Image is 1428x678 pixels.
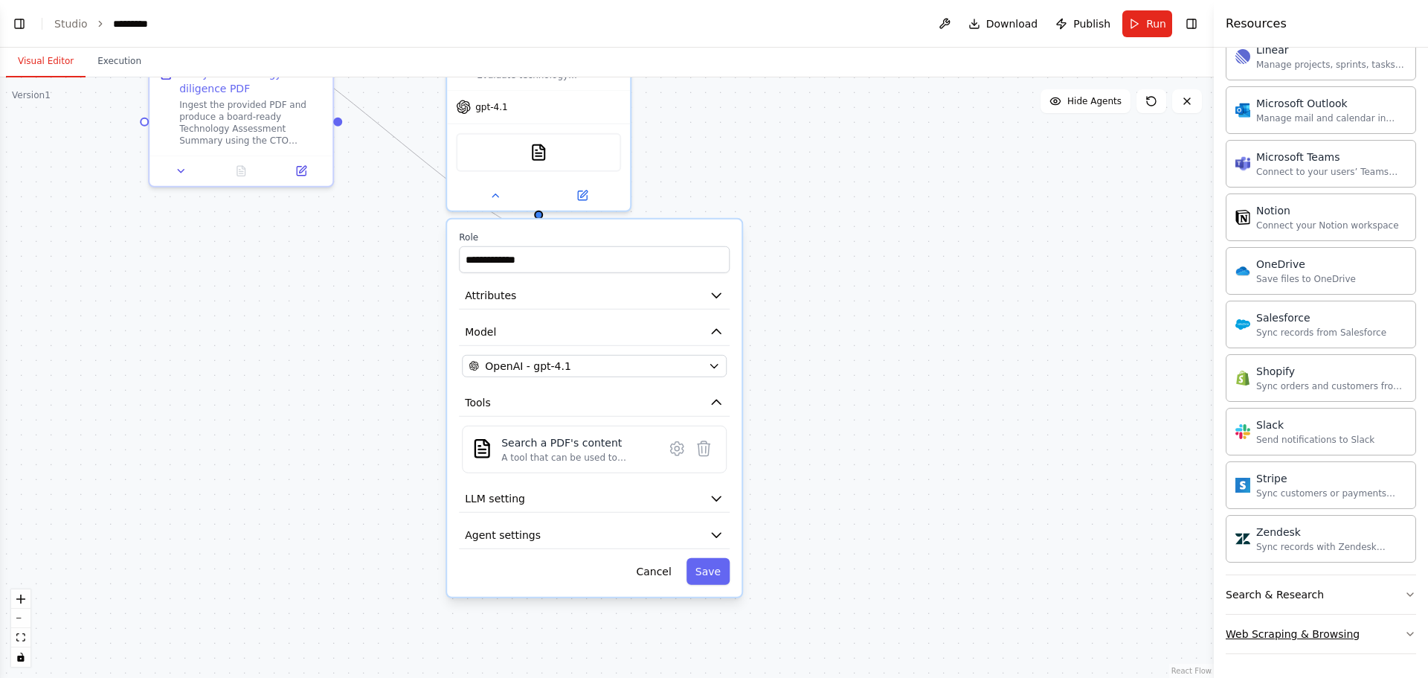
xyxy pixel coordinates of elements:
[1256,112,1406,124] div: Manage mail and calendar in Outlook
[962,10,1044,37] button: Download
[1256,42,1406,57] div: Linear
[1226,587,1324,602] div: Search & Research
[1073,16,1110,31] span: Publish
[1256,418,1374,432] div: Slack
[1226,627,1360,642] div: Web Scraping & Browsing
[9,13,30,34] button: Show left sidebar
[465,324,496,339] span: Model
[1256,327,1386,339] div: Sync records from Salesforce
[472,438,492,459] img: PDFSearchTool
[11,609,30,628] button: zoom out
[501,435,654,450] div: Search a PDF's content
[501,452,654,464] div: A tool that can be used to semantic search a query from a PDF's content.
[12,89,51,101] div: Version 1
[1067,95,1122,107] span: Hide Agents
[11,589,30,609] button: zoom in
[1235,478,1250,493] img: Stripe
[1235,156,1250,171] img: Microsoft Teams
[1256,471,1406,486] div: Stripe
[1235,49,1250,64] img: Linear
[459,231,730,243] label: Role
[54,18,88,30] a: Studio
[1256,257,1356,272] div: OneDrive
[686,558,730,585] button: Save
[627,558,680,585] button: Cancel
[1256,203,1399,218] div: Notion
[446,41,631,212] div: Evaluate technology posture and value creation opportunities from a provided PDFgpt-4.1PDFSearchT...
[986,16,1038,31] span: Download
[1049,10,1116,37] button: Publish
[465,491,525,506] span: LLM setting
[475,101,507,113] span: gpt-4.1
[459,389,730,417] button: Tools
[663,435,690,462] button: Configure tool
[1256,487,1406,499] div: Sync customers or payments from Stripe
[179,66,324,96] div: Analyze technology due-diligence PDF
[6,46,86,77] button: Visual Editor
[1256,364,1406,379] div: Shopify
[1146,16,1166,31] span: Run
[148,56,334,188] div: Analyze technology due-diligence PDFIngest the provided PDF and produce a board-ready Technology ...
[276,162,327,180] button: Open in side panel
[477,69,603,81] div: Evaluate technology posture and value creation opportunities from a provided PDF
[1256,434,1374,446] div: Send notifications to Slack
[11,647,30,667] button: toggle interactivity
[1235,531,1250,546] img: Zendesk
[1122,10,1172,37] button: Run
[690,435,717,462] button: Delete tool
[11,589,30,667] div: React Flow controls
[459,319,730,346] button: Model
[54,16,157,31] nav: breadcrumb
[465,288,516,303] span: Attributes
[465,528,541,543] span: Agent settings
[1256,380,1406,392] div: Sync orders and customers from Shopify
[86,46,153,77] button: Execution
[459,522,730,549] button: Agent settings
[459,282,730,310] button: Attributes
[11,628,30,647] button: fit view
[1226,15,1287,33] h4: Resources
[1235,210,1250,225] img: Notion
[234,33,546,234] g: Edge from 7aae6335-8bd4-43eb-91c7-418a7f19f6da to 35071677-159f-4621-b4e9-06bf703a6072
[1235,424,1250,439] img: Slack
[1235,263,1250,278] img: OneDrive
[485,359,571,374] span: OpenAI - gpt-4.1
[1226,575,1416,614] button: Search & Research
[465,395,491,410] span: Tools
[179,99,324,147] div: Ingest the provided PDF and produce a board-ready Technology Assessment Summary using the CTO fra...
[1256,220,1399,231] div: Connect your Notion workspace
[1235,317,1250,332] img: Salesforce
[1235,103,1250,118] img: Microsoft Outlook
[1226,615,1416,653] button: Web Scraping & Browsing
[1256,273,1356,285] div: Save files to OneDrive
[1256,310,1386,325] div: Salesforce
[1181,13,1202,34] button: Hide right sidebar
[1235,371,1250,386] img: Shopify
[459,485,730,513] button: LLM setting
[1171,667,1212,675] a: React Flow attribution
[1256,166,1406,178] div: Connect to your users’ Teams workspaces
[1256,525,1406,540] div: Zendesk
[210,162,273,180] button: No output available
[1256,150,1406,164] div: Microsoft Teams
[540,187,624,205] button: Open in side panel
[1256,541,1406,553] div: Sync records with Zendesk Support
[1041,89,1130,113] button: Hide Agents
[1256,59,1406,71] div: Manage projects, sprints, tasks, and bug tracking in Linear
[1256,96,1406,111] div: Microsoft Outlook
[462,355,727,377] button: OpenAI - gpt-4.1
[530,144,547,161] img: PDFSearchTool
